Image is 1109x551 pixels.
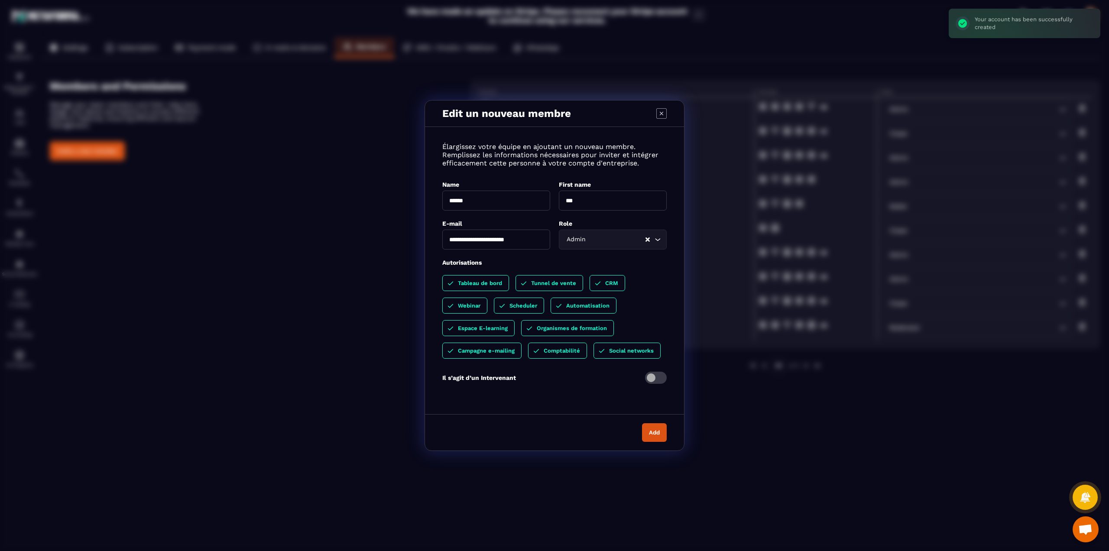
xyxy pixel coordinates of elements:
label: First name [559,181,591,188]
p: CRM [605,280,618,286]
p: Social networks [609,347,654,354]
p: Tableau de bord [458,280,502,286]
div: Search for option [559,230,667,250]
label: Role [559,220,572,227]
p: Scheduler [509,302,537,309]
span: Admin [564,235,587,244]
p: Il s’agit d’un Intervenant [442,374,516,381]
p: Élargissez votre équipe en ajoutant un nouveau membre. Remplissez les informations nécessaires po... [442,143,667,167]
p: Tunnel de vente [531,280,576,286]
a: Mở cuộc trò chuyện [1073,516,1099,542]
label: Autorisations [442,259,482,266]
p: Automatisation [566,302,610,309]
button: Add [642,423,667,442]
p: Organismes de formation [537,325,607,331]
p: Webinar [458,302,480,309]
label: Name [442,181,459,188]
input: Search for option [587,235,645,244]
label: E-mail [442,220,462,227]
p: Espace E-learning [458,325,508,331]
p: Edit un nouveau membre [442,107,571,120]
p: Campagne e-mailing [458,347,515,354]
button: Clear Selected [645,237,650,243]
p: Comptabilité [544,347,580,354]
